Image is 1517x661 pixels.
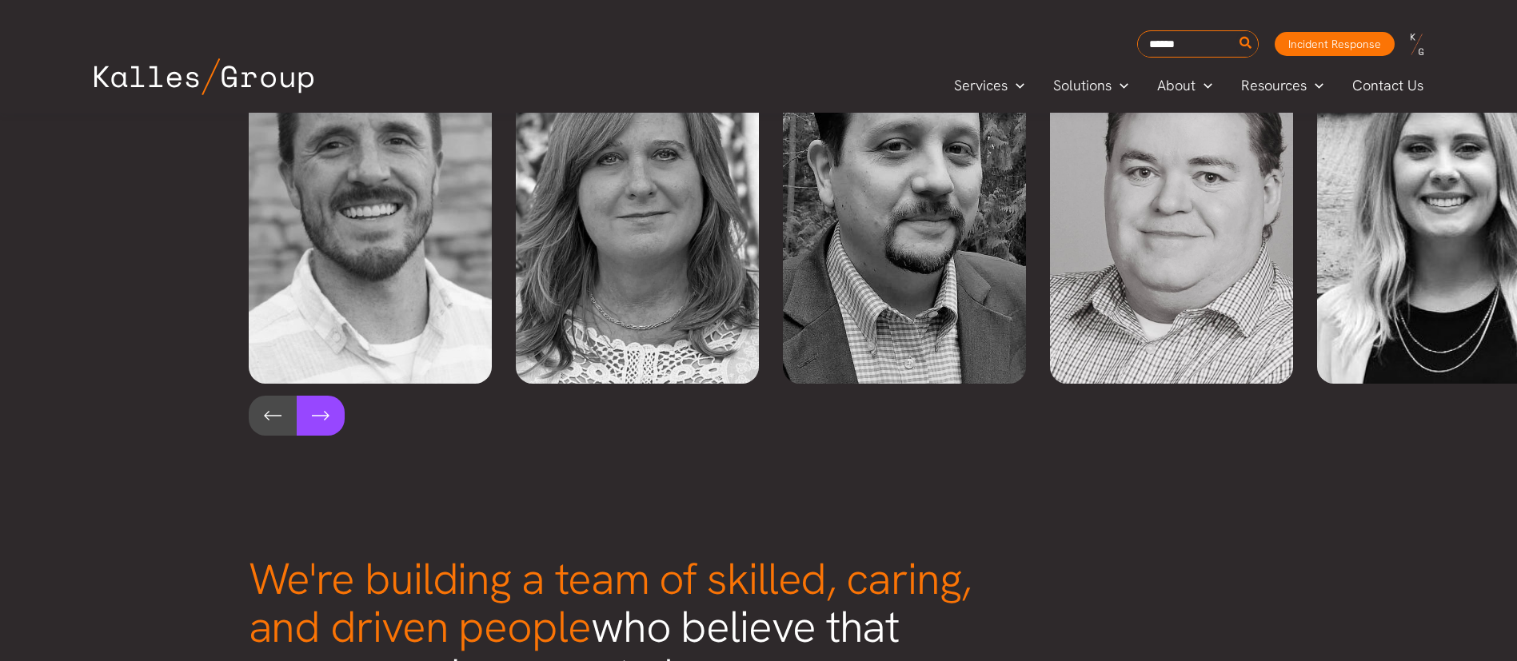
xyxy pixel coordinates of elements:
[1008,74,1024,98] span: Menu Toggle
[940,72,1439,98] nav: Primary Site Navigation
[1338,74,1439,98] a: Contact Us
[940,74,1039,98] a: ServicesMenu Toggle
[1352,74,1423,98] span: Contact Us
[1307,74,1323,98] span: Menu Toggle
[1196,74,1212,98] span: Menu Toggle
[1157,74,1196,98] span: About
[954,74,1008,98] span: Services
[1039,74,1143,98] a: SolutionsMenu Toggle
[1236,31,1256,57] button: Search
[94,58,313,95] img: Kalles Group
[1241,74,1307,98] span: Resources
[1227,74,1338,98] a: ResourcesMenu Toggle
[1275,32,1395,56] a: Incident Response
[1053,74,1112,98] span: Solutions
[1112,74,1128,98] span: Menu Toggle
[1143,74,1227,98] a: AboutMenu Toggle
[249,550,971,655] span: We're building a team of skilled, caring, and driven people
